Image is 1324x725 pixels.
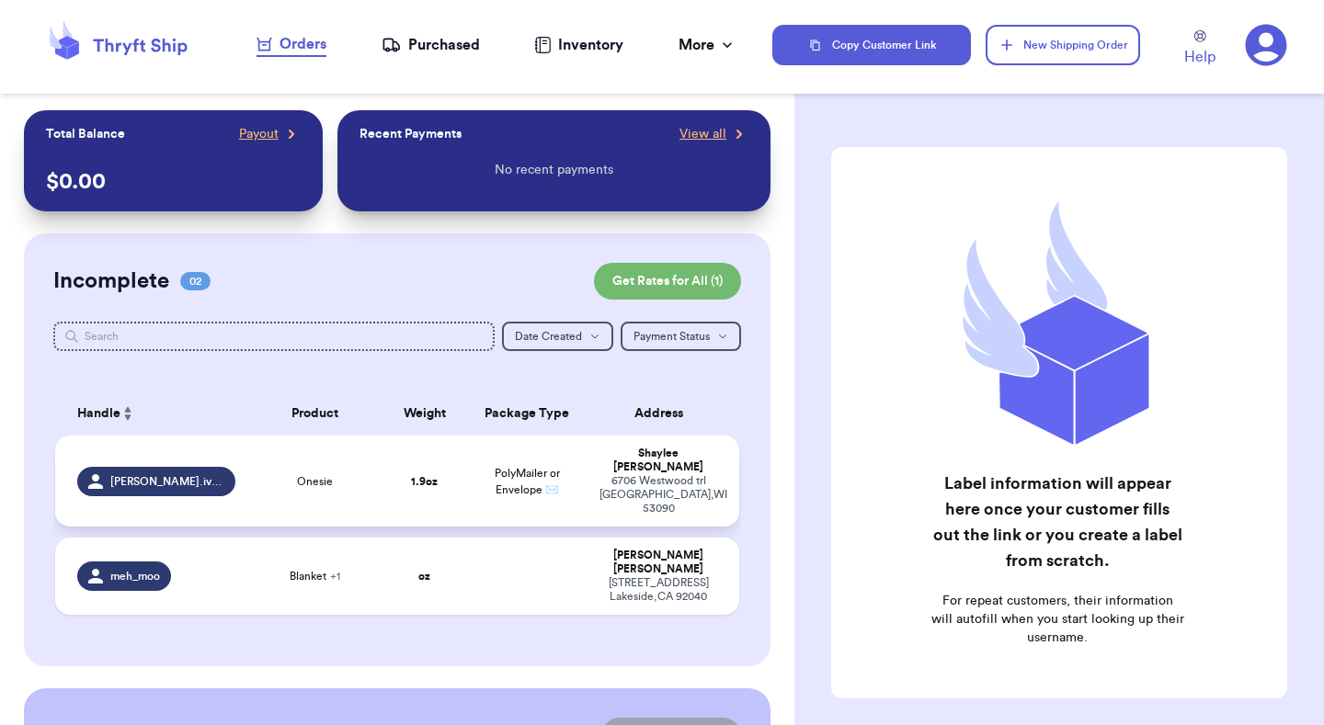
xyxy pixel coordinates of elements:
[599,576,717,604] div: [STREET_ADDRESS] Lakeside , CA 92040
[502,322,613,351] button: Date Created
[120,402,135,425] button: Sort ascending
[599,549,717,576] div: [PERSON_NAME] [PERSON_NAME]
[46,125,125,143] p: Total Balance
[679,125,726,143] span: View all
[465,391,588,436] th: Package Type
[679,125,748,143] a: View all
[257,33,326,57] a: Orders
[495,468,560,495] span: PolyMailer or Envelope ✉️
[110,474,224,489] span: [PERSON_NAME].ivy.thruft
[77,404,120,424] span: Handle
[53,266,169,296] h2: Incomplete
[1184,30,1216,68] a: Help
[599,474,717,515] div: 6706 Westwood trl [GEOGRAPHIC_DATA] , WI 53090
[383,391,465,436] th: Weight
[411,476,438,487] strong: 1.9 oz
[986,25,1140,65] button: New Shipping Order
[534,34,623,56] a: Inventory
[621,322,741,351] button: Payment Status
[360,125,462,143] p: Recent Payments
[290,569,340,583] span: Blanket
[297,474,333,489] span: Onesie
[330,571,340,582] span: + 1
[382,34,480,56] a: Purchased
[594,263,741,300] button: Get Rates for All (1)
[930,592,1184,647] p: For repeat customers, their information will autofill when you start looking up their username.
[1184,46,1216,68] span: Help
[633,331,710,342] span: Payment Status
[515,331,582,342] span: Date Created
[418,571,430,582] strong: oz
[679,34,736,56] div: More
[110,569,160,583] span: meh_moo
[239,125,279,143] span: Payout
[930,470,1184,573] h2: Label information will appear here once your customer fills out the link or you create a label fr...
[239,125,301,143] a: Payout
[599,447,717,474] div: Shaylee [PERSON_NAME]
[53,322,495,351] input: Search
[588,391,739,436] th: Address
[257,33,326,55] div: Orders
[495,161,613,179] p: No recent payments
[246,391,383,436] th: Product
[46,167,301,197] p: $ 0.00
[180,272,211,290] span: 02
[772,25,971,65] button: Copy Customer Link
